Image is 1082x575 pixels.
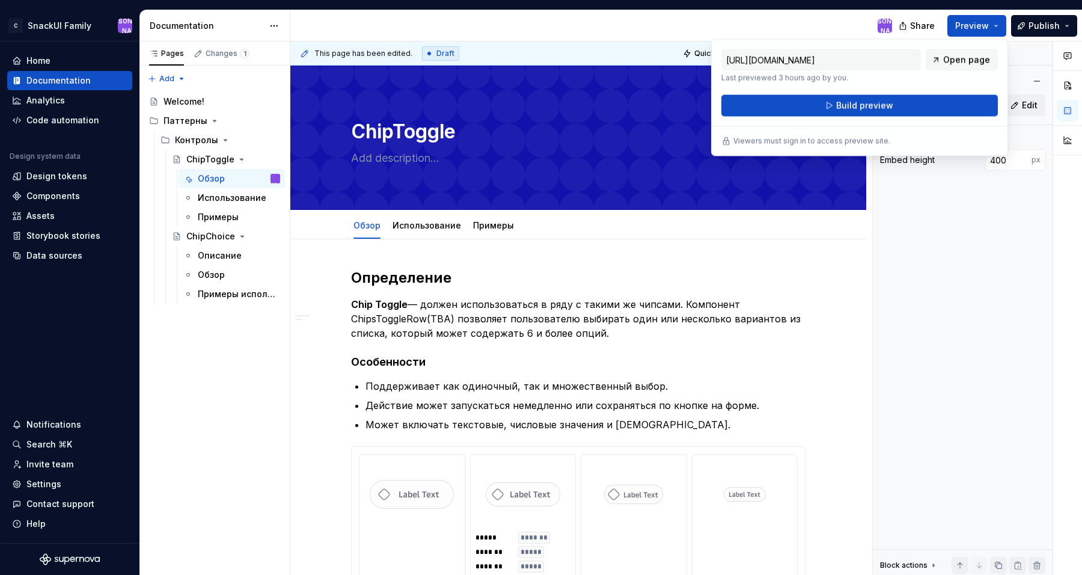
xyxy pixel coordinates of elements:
div: Использование [388,212,466,238]
a: Code automation [7,111,132,130]
strong: Chip Toggle [351,298,408,310]
p: — должен использоваться в ряду с такими же чипсами. Компонент ChipsToggleRow(TBA) позволяет польз... [351,297,805,340]
div: Analytics [26,94,65,106]
h2: Определение [351,268,805,287]
p: Действие может запускаться немедленно или сохраняться по кнопке на форме. [365,398,805,413]
p: px [1032,155,1041,165]
span: Open page [943,54,990,66]
div: Components [26,190,80,202]
a: Data sources [7,246,132,265]
svg: Supernova Logo [40,553,100,565]
p: Может включать текстовые, числовые значения и [DEMOGRAPHIC_DATA]. [365,417,805,432]
div: Примеры [198,211,239,223]
a: Design tokens [7,167,132,186]
a: Обзор[PERSON_NAME] [179,169,285,188]
div: Code automation [26,114,99,126]
div: Паттерны [144,111,285,131]
a: Assets [7,206,132,226]
div: Storybook stories [26,230,100,242]
div: ChipToggle [186,153,234,165]
span: Add [159,74,174,84]
button: Help [7,514,132,533]
div: Settings [26,478,61,490]
button: Edit [1004,94,1045,116]
div: Search ⌘K [26,438,72,450]
button: Publish [1011,15,1077,37]
div: Data sources [26,250,82,262]
span: This page has been edited. [314,49,412,58]
span: 1 [240,49,249,58]
a: Analytics [7,91,132,110]
a: Invite team [7,455,132,474]
button: Preview [947,15,1006,37]
div: Welcome! [164,96,204,108]
div: Design tokens [26,170,87,182]
span: Edit [1022,99,1038,111]
div: Примеры использования [198,288,278,300]
div: Паттерны [164,115,207,127]
div: Block actions [880,561,928,570]
a: Обзор [353,220,381,230]
a: Settings [7,475,132,494]
p: Last previewed 3 hours ago by you. [721,73,921,83]
button: CSnackUI Family[PERSON_NAME] [2,13,137,38]
a: Примеры использования [179,284,285,304]
a: Home [7,51,132,70]
p: Поддерживает как одиночный, так и множественный выбор. [365,379,805,393]
a: Components [7,186,132,206]
div: Page tree [144,92,285,304]
span: Quick preview [694,49,746,58]
div: Help [26,518,46,530]
a: Documentation [7,71,132,90]
div: Notifications [26,419,81,431]
textarea: ChipToggle [349,117,803,146]
button: Contact support [7,494,132,514]
div: [PERSON_NAME] [878,7,892,45]
span: Share [910,20,935,32]
a: Примеры [179,208,285,227]
div: Block actions [880,557,938,574]
button: Add [144,70,189,87]
div: Documentation [26,75,91,87]
div: Обзор [349,212,385,238]
div: Home [26,55,50,67]
span: Draft [436,49,454,58]
div: C [8,19,23,33]
div: ChipChoice [186,230,235,242]
button: Build preview [721,95,998,117]
button: Search ⌘K [7,435,132,454]
a: Обзор [179,265,285,284]
a: ChipToggle [167,150,285,169]
button: Notifications [7,415,132,434]
div: Assets [26,210,55,222]
a: Использование [393,220,461,230]
span: Publish [1029,20,1060,32]
a: Описание [179,246,285,265]
div: Contact support [26,498,94,510]
p: Viewers must sign in to access preview site. [733,137,890,146]
button: Share [893,15,943,37]
div: Pages [149,49,184,58]
div: Обзор [198,173,225,185]
div: Changes [206,49,249,58]
a: Storybook stories [7,226,132,245]
div: Использование [198,192,266,204]
div: Embed height [880,154,935,166]
span: Build preview [836,100,893,112]
input: 100 [985,149,1032,171]
div: SnackUI Family [28,20,91,32]
a: Использование [179,188,285,208]
div: [PERSON_NAME] [270,155,280,203]
div: Invite team [26,458,73,470]
div: Контролы [156,131,285,150]
span: Preview [955,20,989,32]
div: Documentation [150,20,263,32]
div: Контролы [175,134,218,146]
a: Welcome! [144,92,285,111]
h4: Особенности [351,355,805,369]
a: Open page [926,49,998,71]
a: Примеры [473,220,514,230]
a: ChipChoice [167,227,285,246]
div: Описание [198,250,242,262]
